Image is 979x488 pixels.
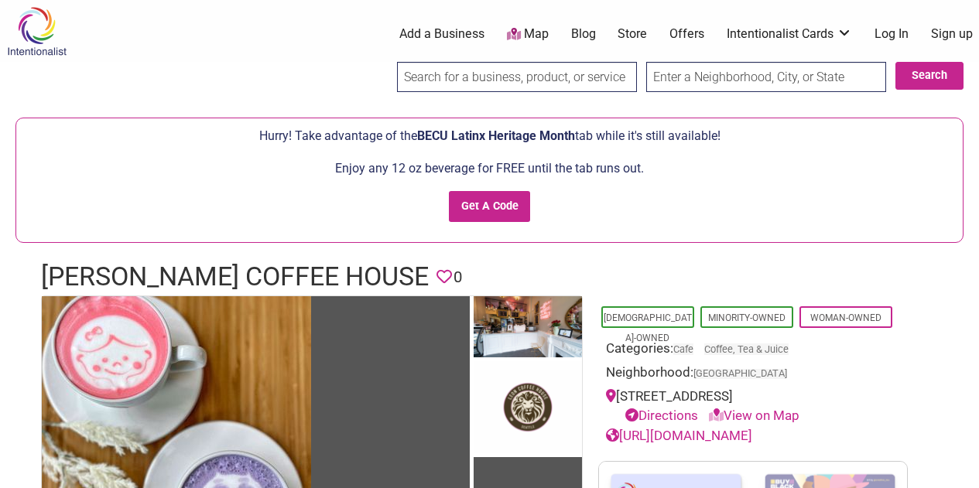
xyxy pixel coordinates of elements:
a: Directions [625,408,698,423]
button: Search [895,62,964,90]
p: Hurry! Take advantage of the tab while it's still available! [24,126,955,146]
a: View on Map [709,408,799,423]
h1: [PERSON_NAME] Coffee House [41,258,429,295]
span: BECU Latinx Heritage Month [417,128,575,143]
a: Offers [669,26,704,43]
span: 0 [454,265,462,289]
p: Enjoy any 12 oz beverage for FREE until the tab runs out. [24,159,955,179]
a: Add a Business [399,26,484,43]
a: Map [507,26,549,43]
a: Blog [571,26,596,43]
input: Enter a Neighborhood, City, or State [646,62,886,92]
a: Minority-Owned [708,312,786,323]
div: Neighborhood: [606,363,900,387]
div: Categories: [606,339,900,363]
div: [STREET_ADDRESS] [606,387,900,426]
input: Get A Code [449,191,530,223]
a: [DEMOGRAPHIC_DATA]-Owned [604,312,692,343]
span: [GEOGRAPHIC_DATA] [693,369,787,379]
a: Store [618,26,647,43]
a: [URL][DOMAIN_NAME] [606,428,752,443]
input: Search for a business, product, or service [397,62,637,92]
a: Cafe [673,343,693,355]
a: Sign up [931,26,973,43]
a: Log In [875,26,909,43]
a: Intentionalist Cards [727,26,852,43]
a: Coffee, Tea & Juice [704,343,789,355]
a: Woman-Owned [810,312,881,323]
